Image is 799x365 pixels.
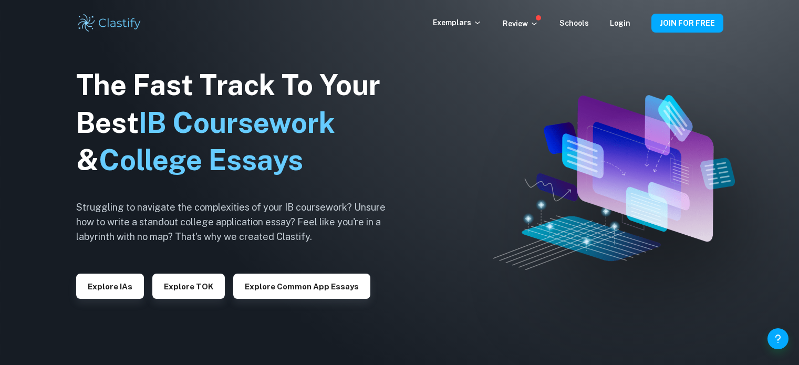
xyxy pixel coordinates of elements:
[139,106,335,139] span: IB Coursework
[433,17,482,28] p: Exemplars
[651,14,723,33] button: JOIN FOR FREE
[76,13,143,34] img: Clastify logo
[233,274,370,299] button: Explore Common App essays
[152,281,225,291] a: Explore TOK
[152,274,225,299] button: Explore TOK
[493,95,735,270] img: Clastify hero
[99,143,303,176] span: College Essays
[76,66,402,180] h1: The Fast Track To Your Best &
[610,19,630,27] a: Login
[559,19,589,27] a: Schools
[233,281,370,291] a: Explore Common App essays
[76,281,144,291] a: Explore IAs
[76,200,402,244] h6: Struggling to navigate the complexities of your IB coursework? Unsure how to write a standout col...
[503,18,538,29] p: Review
[767,328,788,349] button: Help and Feedback
[76,274,144,299] button: Explore IAs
